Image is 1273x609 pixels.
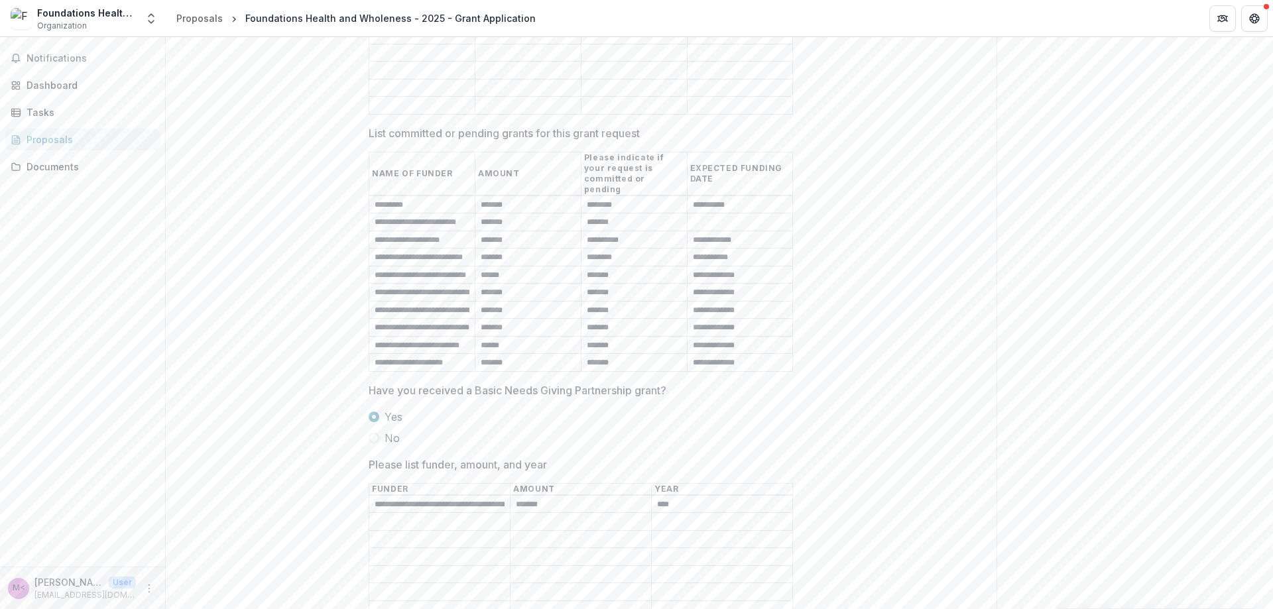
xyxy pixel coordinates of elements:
[1241,5,1268,32] button: Get Help
[687,152,793,195] th: EXPECTED FUNDING DATE
[171,9,228,28] a: Proposals
[27,78,149,92] div: Dashboard
[11,8,32,29] img: Foundations Health and Wholeness
[511,483,652,495] th: AMOUNT
[5,101,160,123] a: Tasks
[581,152,687,195] th: Please indicate if your request is committed or pending
[369,152,475,195] th: NAME OF FUNDER
[109,577,136,588] p: User
[27,53,154,64] span: Notifications
[369,125,640,141] p: List committed or pending grants for this grant request
[176,11,223,25] div: Proposals
[37,20,87,32] span: Organization
[5,74,160,96] a: Dashboard
[385,430,400,446] span: No
[5,48,160,69] button: Notifications
[141,581,157,596] button: More
[475,152,581,195] th: AMOUNT
[27,105,149,119] div: Tasks
[27,133,149,146] div: Proposals
[245,11,536,25] div: Foundations Health and Wholeness - 2025 - Grant Application
[34,589,136,601] p: [EMAIL_ADDRESS][DOMAIN_NAME]
[142,5,160,32] button: Open entity switcher
[385,409,402,425] span: Yes
[369,483,511,495] th: FUNDER
[369,382,666,398] p: Have you received a Basic Needs Giving Partnership grant?
[1209,5,1236,32] button: Partners
[37,6,137,20] div: Foundations Health and Wholeness
[171,9,541,28] nav: breadcrumb
[5,129,160,150] a: Proposals
[5,156,160,178] a: Documents
[369,457,547,472] p: Please list funder, amount, and year
[34,575,103,589] p: [PERSON_NAME] <[EMAIL_ADDRESS][DOMAIN_NAME]>
[27,160,149,174] div: Documents
[13,584,25,592] div: Maggie Finch <mfinch@wearefoundations.org>
[652,483,793,495] th: YEAR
